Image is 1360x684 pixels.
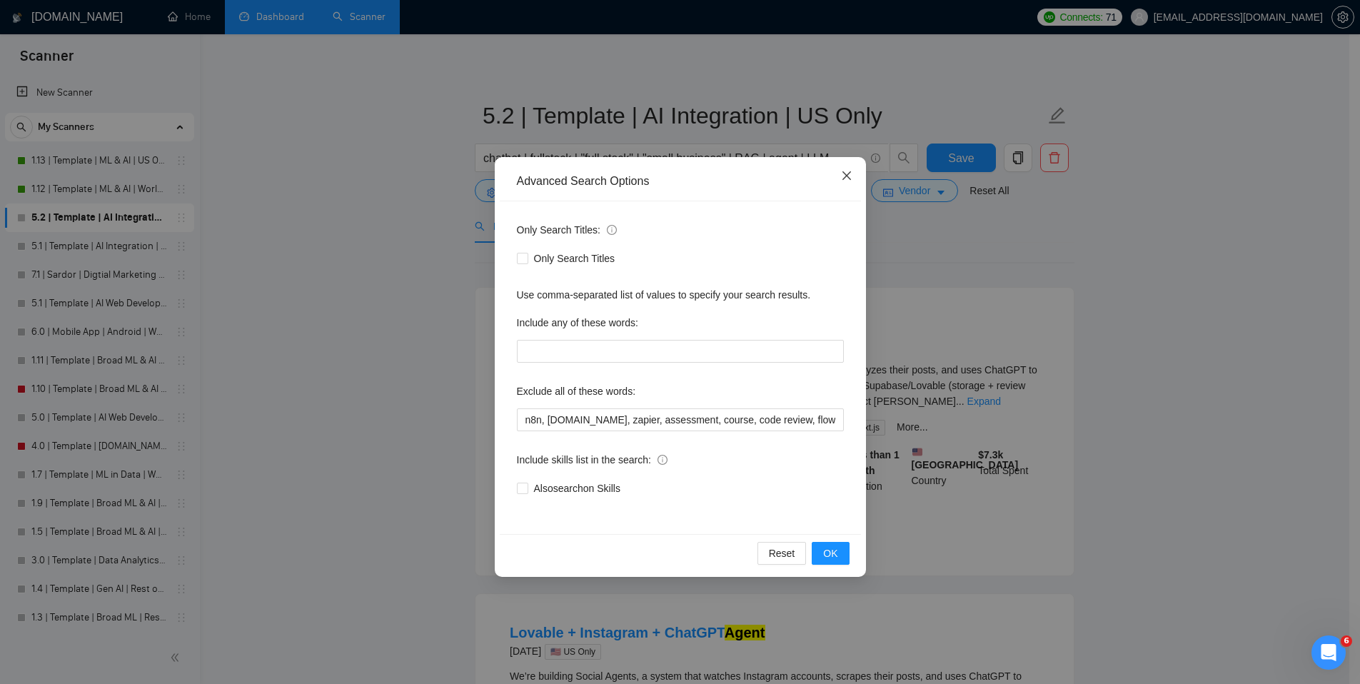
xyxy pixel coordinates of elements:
[1341,635,1352,647] span: 6
[528,251,621,266] span: Only Search Titles
[841,170,852,181] span: close
[517,452,668,468] span: Include skills list in the search:
[517,311,638,334] label: Include any of these words:
[823,545,837,561] span: OK
[517,173,844,189] div: Advanced Search Options
[812,542,849,565] button: OK
[827,157,866,196] button: Close
[528,481,626,496] span: Also search on Skills
[517,287,844,303] div: Use comma-separated list of values to specify your search results.
[1311,635,1346,670] iframe: Intercom live chat
[517,380,636,403] label: Exclude all of these words:
[658,455,668,465] span: info-circle
[757,542,807,565] button: Reset
[607,225,617,235] span: info-circle
[517,222,617,238] span: Only Search Titles:
[769,545,795,561] span: Reset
